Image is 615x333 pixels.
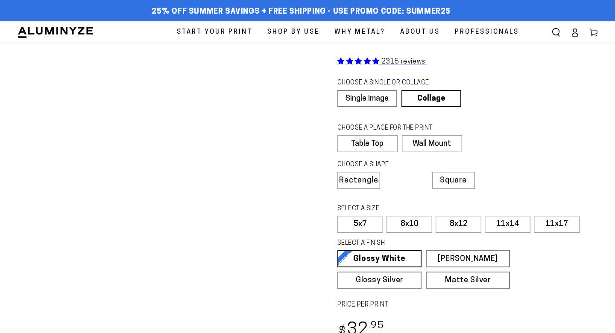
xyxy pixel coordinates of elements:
img: Aluminyze [17,26,94,39]
span: Shop By Use [267,26,319,38]
label: PRICE PER PRINT [337,300,598,310]
a: Why Metal? [328,21,392,43]
span: 2315 reviews. [381,58,427,65]
a: Start Your Print [170,21,259,43]
a: Shop By Use [261,21,326,43]
span: Start Your Print [177,26,252,38]
a: Professionals [448,21,525,43]
legend: CHOOSE A PLACE FOR THE PRINT [337,124,454,133]
a: About Us [394,21,446,43]
a: Single Image [337,90,397,107]
a: Glossy White [337,250,422,267]
a: 2315 reviews. [337,58,427,65]
label: 11x14 [485,216,530,233]
legend: SELECT A FINISH [337,239,490,248]
span: 25% off Summer Savings + Free Shipping - Use Promo Code: SUMMER25 [152,7,451,17]
label: 5x7 [337,216,383,233]
span: Professionals [455,26,519,38]
legend: CHOOSE A SINGLE OR COLLAGE [337,78,453,88]
legend: CHOOSE A SHAPE [337,160,420,170]
a: Collage [401,90,461,107]
label: 8x10 [387,216,432,233]
a: [PERSON_NAME] [426,250,510,267]
span: Square [440,177,467,185]
legend: SELECT A SIZE [337,204,490,214]
a: Matte Silver [426,272,510,289]
label: Wall Mount [402,135,462,152]
a: Glossy Silver [337,272,422,289]
sup: .95 [369,321,384,331]
span: Why Metal? [334,26,385,38]
label: 11x17 [534,216,580,233]
label: 8x12 [436,216,481,233]
summary: Search our site [547,23,565,42]
span: Rectangle [339,177,378,185]
span: About Us [400,26,440,38]
label: Table Top [337,135,398,152]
